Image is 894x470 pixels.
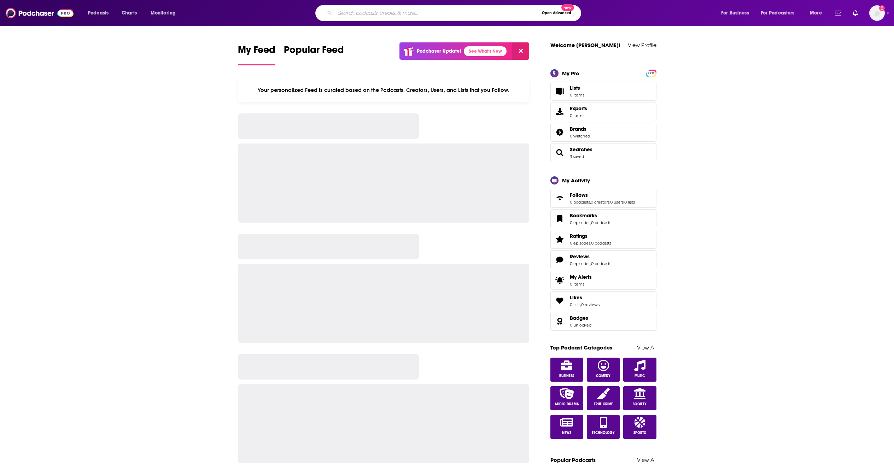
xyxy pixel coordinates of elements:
a: Charts [117,7,141,19]
span: For Podcasters [761,8,795,18]
button: open menu [716,7,758,19]
a: 0 unlocked [570,323,591,328]
span: More [810,8,822,18]
input: Search podcasts, credits, & more... [335,7,539,19]
a: Technology [587,415,620,439]
span: Charts [122,8,137,18]
button: open menu [756,7,805,19]
span: Ratings [550,230,656,249]
a: 0 users [610,200,624,205]
a: View All [637,344,656,351]
span: Follows [550,189,656,208]
span: Badges [550,312,656,331]
span: 0 items [570,282,592,287]
span: For Business [721,8,749,18]
a: 0 episodes [570,241,590,246]
span: Lists [570,85,580,91]
span: Badges [570,315,588,321]
span: Reviews [550,250,656,269]
span: Logged in as leahlevin [869,5,885,21]
div: My Pro [562,70,579,77]
span: Open Advanced [542,11,571,15]
a: My Alerts [550,271,656,290]
a: Welcome [PERSON_NAME]! [550,42,620,48]
span: Reviews [570,253,590,260]
a: PRO [647,70,655,75]
span: Sports [633,431,646,435]
span: Brands [570,126,586,132]
div: Your personalized Feed is curated based on the Podcasts, Creators, Users, and Lists that you Follow. [238,78,530,102]
a: Music [623,358,656,382]
span: Music [635,374,645,378]
a: Likes [553,296,567,306]
span: Likes [570,294,582,301]
a: Searches [553,148,567,158]
span: Ratings [570,233,588,239]
a: Follows [553,193,567,203]
span: Society [633,402,647,406]
a: Ratings [553,234,567,244]
a: My Feed [238,44,275,65]
span: , [590,220,591,225]
a: Searches [570,146,592,153]
span: Searches [550,143,656,162]
a: Badges [553,316,567,326]
span: My Alerts [570,274,592,280]
a: Comedy [587,358,620,382]
span: Lists [570,85,584,91]
a: Show notifications dropdown [850,7,861,19]
span: PRO [647,71,655,76]
span: My Alerts [553,275,567,285]
span: Popular Feed [284,44,344,60]
a: 3 saved [570,154,584,159]
span: Exports [553,107,567,117]
span: Monitoring [151,8,176,18]
span: Audio Drama [555,402,579,406]
span: New [561,4,574,11]
span: Exports [570,105,587,112]
a: Bookmarks [553,214,567,224]
a: Society [623,386,656,410]
a: Audio Drama [550,386,584,410]
p: Podchaser Update! [417,48,461,54]
a: Sports [623,415,656,439]
a: 0 creators [591,200,609,205]
a: 0 podcasts [591,220,611,225]
button: open menu [83,7,118,19]
span: Bookmarks [550,209,656,228]
a: 0 episodes [570,220,590,225]
a: Follows [570,192,635,198]
span: 0 items [570,93,584,98]
a: 0 episodes [570,261,590,266]
button: open menu [146,7,185,19]
span: Technology [592,431,615,435]
span: Lists [553,86,567,96]
a: Brands [553,127,567,137]
span: Comedy [596,374,610,378]
a: 0 lists [570,302,580,307]
a: Lists [550,82,656,101]
img: User Profile [869,5,885,21]
a: Popular Feed [284,44,344,65]
span: , [590,200,591,205]
a: Top Podcast Categories [550,344,612,351]
span: Likes [550,291,656,310]
a: True Crime [587,386,620,410]
button: open menu [805,7,831,19]
span: , [590,261,591,266]
a: News [550,415,584,439]
a: Badges [570,315,591,321]
span: True Crime [594,402,613,406]
a: Ratings [570,233,611,239]
a: View All [637,457,656,463]
span: Business [559,374,574,378]
a: 0 watched [570,134,590,139]
img: Podchaser - Follow, Share and Rate Podcasts [6,6,74,20]
svg: Add a profile image [879,5,885,11]
div: Search podcasts, credits, & more... [322,5,588,21]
